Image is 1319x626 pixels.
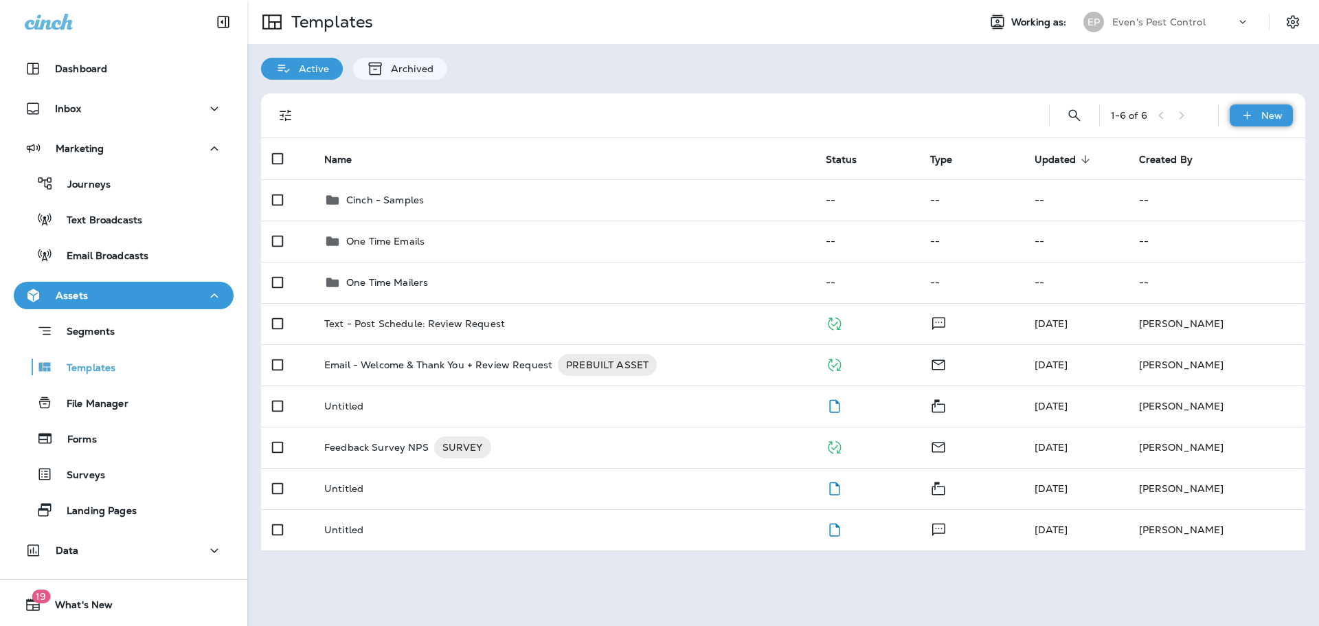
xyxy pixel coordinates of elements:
button: Surveys [14,460,234,489]
td: [PERSON_NAME] [1128,427,1305,468]
p: Forms [54,434,97,447]
button: Templates [14,353,234,381]
p: Even's Pest Control [1112,16,1206,27]
button: Settings [1281,10,1305,34]
span: Mailer [930,399,947,411]
td: -- [815,221,919,262]
button: Inbox [14,95,234,122]
p: File Manager [53,398,128,411]
td: -- [1128,179,1305,221]
button: Landing Pages [14,495,234,524]
button: Marketing [14,135,234,162]
p: Feedback Survey NPS [324,436,429,458]
span: Name [324,154,352,166]
td: -- [1024,221,1128,262]
button: Collapse Sidebar [204,8,243,36]
td: -- [919,221,1024,262]
td: -- [1128,221,1305,262]
span: Status [826,154,857,166]
span: Megan Yurk [1035,441,1068,454]
p: Archived [384,63,433,74]
span: Frank Carreno [1035,317,1068,330]
button: Journeys [14,169,234,198]
p: Dashboard [55,63,107,74]
button: Search Templates [1061,102,1088,129]
button: Segments [14,316,234,346]
p: Inbox [55,103,81,114]
span: Working as: [1011,16,1070,28]
p: One Time Mailers [346,277,428,288]
span: Email [930,440,947,452]
span: Updated [1035,154,1076,166]
p: Cinch - Samples [346,194,424,205]
span: Megan Yurk [1035,359,1068,371]
p: Assets [56,290,88,301]
button: Dashboard [14,55,234,82]
span: Created By [1139,153,1210,166]
td: -- [1024,262,1128,303]
td: -- [1024,179,1128,221]
span: Type [930,153,971,166]
div: 1 - 6 of 6 [1111,110,1147,121]
td: -- [919,179,1024,221]
span: Type [930,154,953,166]
span: Draft [826,522,843,535]
span: Created By [1139,154,1193,166]
p: One Time Emails [346,236,425,247]
span: What's New [41,599,113,616]
p: Email Broadcasts [53,250,148,263]
p: Landing Pages [53,505,137,518]
span: Text [930,316,947,328]
span: Draft [826,399,843,411]
span: Frank Carreno [1035,482,1068,495]
span: Email [930,357,947,370]
span: 19 [32,590,50,603]
p: Surveys [53,469,105,482]
p: Templates [286,12,373,32]
span: Name [324,153,370,166]
span: SURVEY [434,440,491,454]
p: Text Broadcasts [53,214,142,227]
button: Filters [272,102,300,129]
p: Text - Post Schedule: Review Request [324,318,505,329]
td: [PERSON_NAME] [1128,509,1305,550]
td: -- [815,179,919,221]
button: Email Broadcasts [14,241,234,269]
button: File Manager [14,388,234,417]
td: [PERSON_NAME] [1128,385,1305,427]
p: Journeys [54,179,111,192]
p: Untitled [324,483,363,494]
td: -- [815,262,919,303]
p: Segments [53,326,115,339]
p: Active [292,63,329,74]
span: Published [826,357,843,370]
button: Forms [14,424,234,453]
p: Data [56,545,79,556]
span: Published [826,316,843,328]
span: Frank Carreno [1035,524,1068,536]
p: Templates [53,362,115,375]
button: Text Broadcasts [14,205,234,234]
p: New [1261,110,1283,121]
span: Text [930,522,947,535]
span: Draft [826,481,843,493]
td: -- [919,262,1024,303]
td: [PERSON_NAME] [1128,468,1305,509]
p: Marketing [56,143,104,154]
div: PREBUILT ASSET [558,354,657,376]
div: EP [1083,12,1104,32]
span: Status [826,153,875,166]
button: Data [14,537,234,564]
span: Megan Yurk [1035,400,1068,412]
p: Untitled [324,401,363,412]
p: Email - Welcome & Thank You + Review Request [324,354,552,376]
td: -- [1128,262,1305,303]
button: Assets [14,282,234,309]
span: Published [826,440,843,452]
span: Mailer [930,481,947,493]
td: [PERSON_NAME] [1128,303,1305,344]
div: SURVEY [434,436,491,458]
p: Untitled [324,524,363,535]
button: 19What's New [14,591,234,618]
span: Updated [1035,153,1094,166]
